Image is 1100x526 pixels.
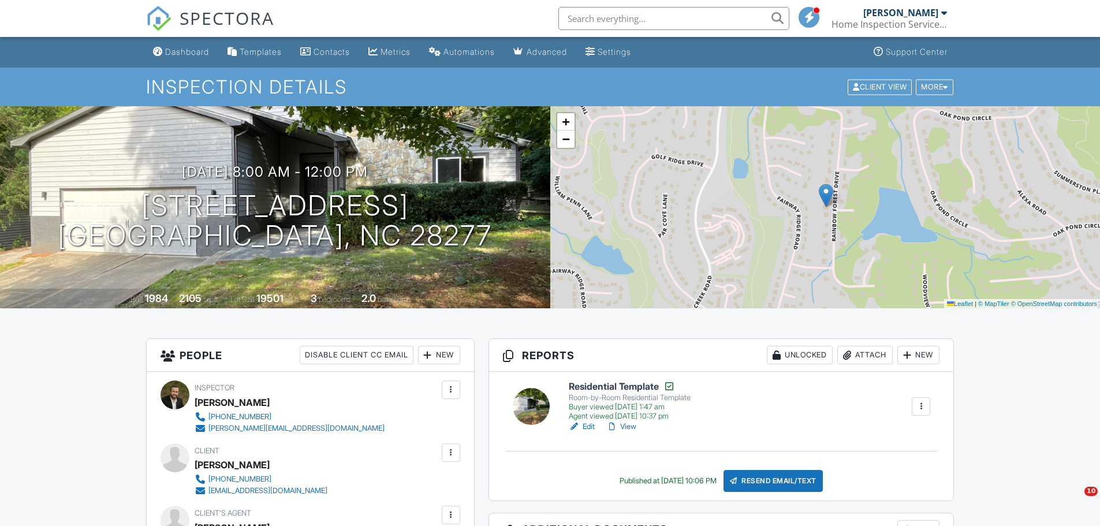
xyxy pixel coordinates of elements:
[148,42,214,63] a: Dashboard
[378,295,411,304] span: bathrooms
[195,446,219,455] span: Client
[557,113,575,130] a: Zoom in
[203,295,219,304] span: sq. ft.
[620,476,717,486] div: Published at [DATE] 10:06 PM
[364,42,415,63] a: Metrics
[418,346,460,364] div: New
[489,339,954,372] h3: Reports
[837,346,893,364] div: Attach
[569,393,691,402] div: Room-by-Room Residential Template
[581,42,636,63] a: Settings
[562,132,569,146] span: −
[311,292,317,304] div: 3
[146,6,171,31] img: The Best Home Inspection Software - Spectora
[847,82,915,91] a: Client View
[195,394,270,411] div: [PERSON_NAME]
[179,292,202,304] div: 2105
[58,191,492,252] h1: [STREET_ADDRESS] [GEOGRAPHIC_DATA], NC 28277
[314,47,350,57] div: Contacts
[180,6,274,30] span: SPECTORA
[527,47,567,57] div: Advanced
[182,164,368,180] h3: [DATE] 8:00 am - 12:00 pm
[195,411,385,423] a: [PHONE_NUMBER]
[863,7,938,18] div: [PERSON_NAME]
[195,473,327,485] a: [PHONE_NUMBER]
[569,421,595,432] a: Edit
[724,470,823,492] div: Resend Email/Text
[146,16,274,40] a: SPECTORA
[569,380,691,421] a: Residential Template Room-by-Room Residential Template Buyer viewed [DATE] 1:47 am Agent viewed [...
[848,79,912,95] div: Client View
[509,42,572,63] a: Advanced
[443,47,495,57] div: Automations
[558,7,789,30] input: Search everything...
[1084,487,1098,496] span: 10
[240,47,282,57] div: Templates
[569,380,691,392] h6: Residential Template
[300,346,413,364] div: Disable Client CC Email
[296,42,355,63] a: Contacts
[165,47,209,57] div: Dashboard
[767,346,833,364] div: Unlocked
[886,47,948,57] div: Support Center
[208,424,385,433] div: [PERSON_NAME][EMAIL_ADDRESS][DOMAIN_NAME]
[195,456,270,473] div: [PERSON_NAME]
[557,130,575,148] a: Zoom out
[223,42,286,63] a: Templates
[208,475,271,484] div: [PHONE_NUMBER]
[606,421,636,432] a: View
[978,300,1009,307] a: © MapTiler
[145,292,168,304] div: 1984
[230,295,255,304] span: Lot Size
[975,300,976,307] span: |
[819,184,833,207] img: Marker
[361,292,376,304] div: 2.0
[195,485,327,497] a: [EMAIL_ADDRESS][DOMAIN_NAME]
[947,300,973,307] a: Leaflet
[208,412,271,421] div: [PHONE_NUMBER]
[130,295,143,304] span: Built
[319,295,350,304] span: bedrooms
[195,383,234,392] span: Inspector
[381,47,411,57] div: Metrics
[869,42,952,63] a: Support Center
[146,77,954,97] h1: Inspection Details
[285,295,300,304] span: sq.ft.
[916,79,953,95] div: More
[562,114,569,129] span: +
[569,412,691,421] div: Agent viewed [DATE] 10:37 pm
[897,346,939,364] div: New
[147,339,474,372] h3: People
[831,18,947,30] div: Home Inspection Services, LLC
[195,423,385,434] a: [PERSON_NAME][EMAIL_ADDRESS][DOMAIN_NAME]
[195,509,251,517] span: Client's Agent
[1061,487,1088,514] iframe: Intercom live chat
[208,486,327,495] div: [EMAIL_ADDRESS][DOMAIN_NAME]
[598,47,631,57] div: Settings
[256,292,284,304] div: 19501
[569,402,691,412] div: Buyer viewed [DATE] 1:47 am
[424,42,499,63] a: Automations (Basic)
[1011,300,1097,307] a: © OpenStreetMap contributors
